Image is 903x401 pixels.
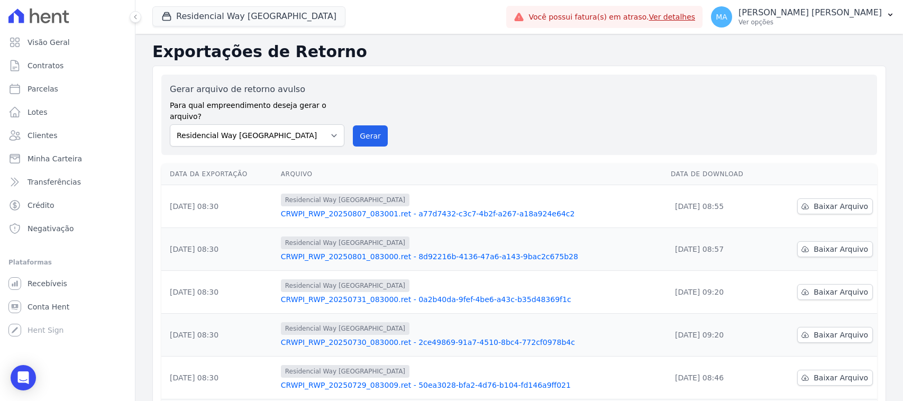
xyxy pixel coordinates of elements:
[738,18,882,26] p: Ver opções
[4,148,131,169] a: Minha Carteira
[8,256,126,269] div: Plataformas
[4,218,131,239] a: Negativação
[667,163,770,185] th: Data de Download
[28,302,69,312] span: Conta Hent
[281,294,662,305] a: CRWPI_RWP_20250731_083000.ret - 0a2b40da-9fef-4be6-a43c-b35d48369f1c
[4,125,131,146] a: Clientes
[4,78,131,99] a: Parcelas
[703,2,903,32] button: MA [PERSON_NAME] [PERSON_NAME] Ver opções
[4,171,131,193] a: Transferências
[28,200,54,211] span: Crédito
[814,330,868,340] span: Baixar Arquivo
[281,322,409,335] span: Residencial Way [GEOGRAPHIC_DATA]
[4,55,131,76] a: Contratos
[281,236,409,249] span: Residencial Way [GEOGRAPHIC_DATA]
[28,60,63,71] span: Contratos
[814,244,868,254] span: Baixar Arquivo
[4,32,131,53] a: Visão Geral
[281,208,662,219] a: CRWPI_RWP_20250807_083001.ret - a77d7432-c3c7-4b2f-a267-a18a924e64c2
[170,96,344,122] label: Para qual empreendimento deseja gerar o arquivo?
[528,12,695,23] span: Você possui fatura(s) em atraso.
[667,314,770,357] td: [DATE] 09:20
[4,273,131,294] a: Recebíveis
[738,7,882,18] p: [PERSON_NAME] [PERSON_NAME]
[797,284,873,300] a: Baixar Arquivo
[667,357,770,399] td: [DATE] 08:46
[281,337,662,348] a: CRWPI_RWP_20250730_083000.ret - 2ce49869-91a7-4510-8bc4-772cf0978b4c
[281,251,662,262] a: CRWPI_RWP_20250801_083000.ret - 8d92216b-4136-47a6-a143-9bac2c675b28
[28,130,57,141] span: Clientes
[281,279,409,292] span: Residencial Way [GEOGRAPHIC_DATA]
[161,163,277,185] th: Data da Exportação
[814,201,868,212] span: Baixar Arquivo
[797,198,873,214] a: Baixar Arquivo
[161,228,277,271] td: [DATE] 08:30
[4,195,131,216] a: Crédito
[277,163,667,185] th: Arquivo
[161,314,277,357] td: [DATE] 08:30
[161,357,277,399] td: [DATE] 08:30
[28,107,48,117] span: Lotes
[814,287,868,297] span: Baixar Arquivo
[4,102,131,123] a: Lotes
[152,42,886,61] h2: Exportações de Retorno
[649,13,696,21] a: Ver detalhes
[28,278,67,289] span: Recebíveis
[28,177,81,187] span: Transferências
[28,84,58,94] span: Parcelas
[667,228,770,271] td: [DATE] 08:57
[161,271,277,314] td: [DATE] 08:30
[4,296,131,317] a: Conta Hent
[797,370,873,386] a: Baixar Arquivo
[152,6,345,26] button: Residencial Way [GEOGRAPHIC_DATA]
[28,153,82,164] span: Minha Carteira
[11,365,36,390] div: Open Intercom Messenger
[281,380,662,390] a: CRWPI_RWP_20250729_083009.ret - 50ea3028-bfa2-4d76-b104-fd146a9ff021
[667,185,770,228] td: [DATE] 08:55
[353,125,388,147] button: Gerar
[797,327,873,343] a: Baixar Arquivo
[814,372,868,383] span: Baixar Arquivo
[28,223,74,234] span: Negativação
[170,83,344,96] label: Gerar arquivo de retorno avulso
[281,365,409,378] span: Residencial Way [GEOGRAPHIC_DATA]
[797,241,873,257] a: Baixar Arquivo
[28,37,70,48] span: Visão Geral
[281,194,409,206] span: Residencial Way [GEOGRAPHIC_DATA]
[161,185,277,228] td: [DATE] 08:30
[716,13,727,21] span: MA
[667,271,770,314] td: [DATE] 09:20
